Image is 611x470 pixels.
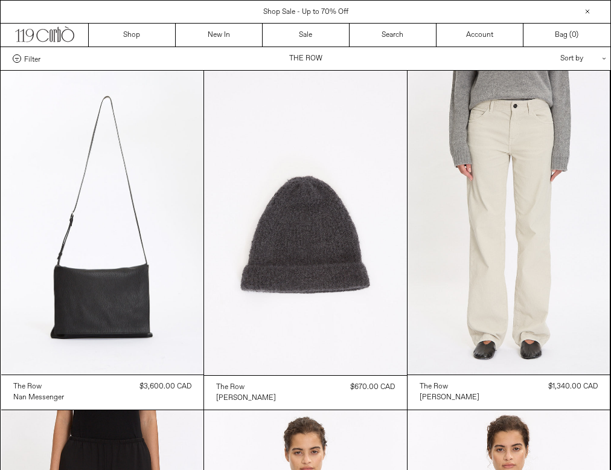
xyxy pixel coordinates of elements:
[420,381,479,392] a: The Row
[572,30,578,40] span: )
[490,47,598,70] div: Sort by
[350,382,395,393] div: $670.00 CAD
[139,381,191,392] div: $3,600.00 CAD
[523,24,610,47] a: Bag ()
[420,382,448,392] div: The Row
[263,7,348,17] a: Shop Sale - Up to 70% Off
[263,24,350,47] a: Sale
[24,54,40,63] span: Filter
[548,381,598,392] div: $1,340.00 CAD
[216,393,276,404] div: [PERSON_NAME]
[437,24,523,47] a: Account
[176,24,263,47] a: New In
[89,24,176,47] a: Shop
[204,71,407,375] img: The Row Leomir Beanie in faded black
[1,71,204,375] img: The Row Nan Messenger Bag
[13,381,64,392] a: The Row
[216,393,276,404] a: [PERSON_NAME]
[572,30,576,40] span: 0
[13,392,64,403] a: Nan Messenger
[350,24,437,47] a: Search
[13,382,42,392] div: The Row
[216,382,245,393] div: The Row
[216,382,276,393] a: The Row
[420,392,479,403] a: [PERSON_NAME]
[408,71,610,375] img: The Row Carlyl Pant in ice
